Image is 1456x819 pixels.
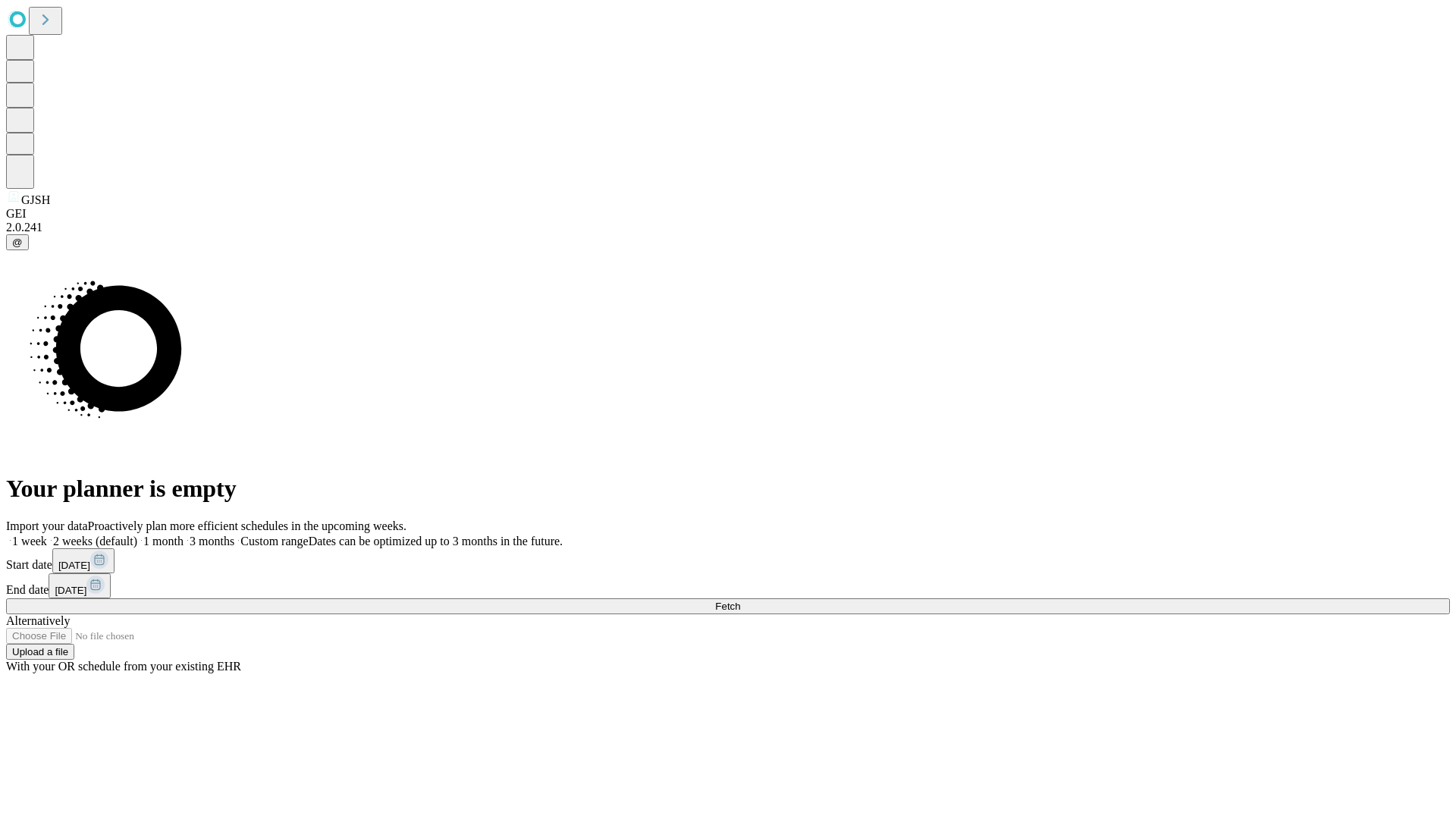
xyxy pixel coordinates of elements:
span: Dates can be optimized up to 3 months in the future. [309,535,563,548]
div: End date [6,573,1450,598]
span: Custom range [240,535,308,548]
span: Import your data [6,519,88,532]
span: GJSH [21,193,50,206]
button: @ [6,234,29,250]
button: [DATE] [52,548,115,573]
button: Upload a file [6,644,74,660]
span: 1 week [12,535,47,548]
span: With your OR schedule from your existing EHR [6,660,241,673]
span: @ [12,237,23,248]
div: 2.0.241 [6,221,1450,234]
span: 2 weeks (default) [53,535,137,548]
span: Proactively plan more efficient schedules in the upcoming weeks. [88,519,406,532]
div: GEI [6,207,1450,221]
span: 3 months [190,535,234,548]
span: [DATE] [58,560,90,571]
div: Start date [6,548,1450,573]
span: Fetch [715,601,740,612]
span: [DATE] [55,585,86,596]
span: 1 month [143,535,184,548]
button: [DATE] [49,573,111,598]
button: Fetch [6,598,1450,614]
h1: Your planner is empty [6,475,1450,503]
span: Alternatively [6,614,70,627]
